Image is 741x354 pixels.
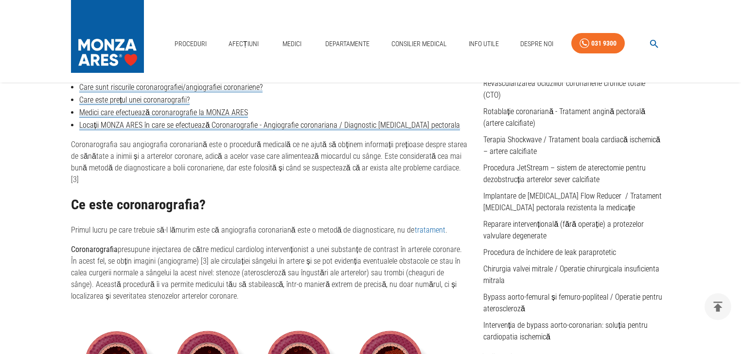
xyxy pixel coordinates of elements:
[71,245,118,254] strong: Coronarografia
[171,34,211,54] a: Proceduri
[276,34,307,54] a: Medici
[483,135,660,156] a: Terapia Shockwave / Tratament boala cardiacă ischemică – artere calcifiate
[483,107,645,128] a: Rotablație coronariană - Tratament angină pectorală (artere calcifiate)
[483,219,644,240] a: Reparare intervențională (fără operație) a protezelor valvulare degenerate
[79,108,248,118] a: Medici care efectuează coronarografie la MONZA ARES
[483,248,616,257] a: Procedura de închidere de leak paraprotetic
[483,292,662,313] a: Bypass aorto-femural și femuro-popliteal / Operatie pentru ateroscleroză
[483,264,659,285] a: Chirurgia valvei mitrale / Operatie chirurgicala insuficienta mitrala
[79,83,263,92] a: Care sunt riscurile coronarografiei/angiografiei coronariene?
[571,33,625,54] a: 031 9300
[225,34,263,54] a: Afecțiuni
[483,163,646,184] a: Procedura JetStream – sistem de aterectomie pentru dezobstrucția arterelor sever calcifiate
[415,225,445,235] a: tratament
[465,34,503,54] a: Info Utile
[591,37,617,50] div: 031 9300
[71,139,468,185] p: Coronarografia sau angiografia coronariană este o procedură medicală ce ne ajută să obținem infor...
[321,34,373,54] a: Departamente
[516,34,557,54] a: Despre Noi
[71,244,468,302] p: presupune injectarea de către medicul cardiolog intervenționist a unei substanțe de contrast în a...
[483,191,662,212] a: Implantare de [MEDICAL_DATA] Flow Reducer / Tratament [MEDICAL_DATA] pectorala rezistenta la medi...
[388,34,451,54] a: Consilier Medical
[705,293,731,320] button: delete
[71,224,468,236] p: Primul lucru pe care trebuie să-l lămurim este că angiografia coronariană este o metodă de diagno...
[483,320,648,341] a: Intervenția de bypass aorto-coronarian: soluția pentru cardiopatia ischemică
[79,120,460,130] a: Locații MONZA ARES în care se efectuează Coronarografie - Angiografie coronariana / Diagnostic [M...
[71,197,468,213] h2: Ce este coronarografia?
[79,95,190,105] a: Care este prețul unei coronarografii?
